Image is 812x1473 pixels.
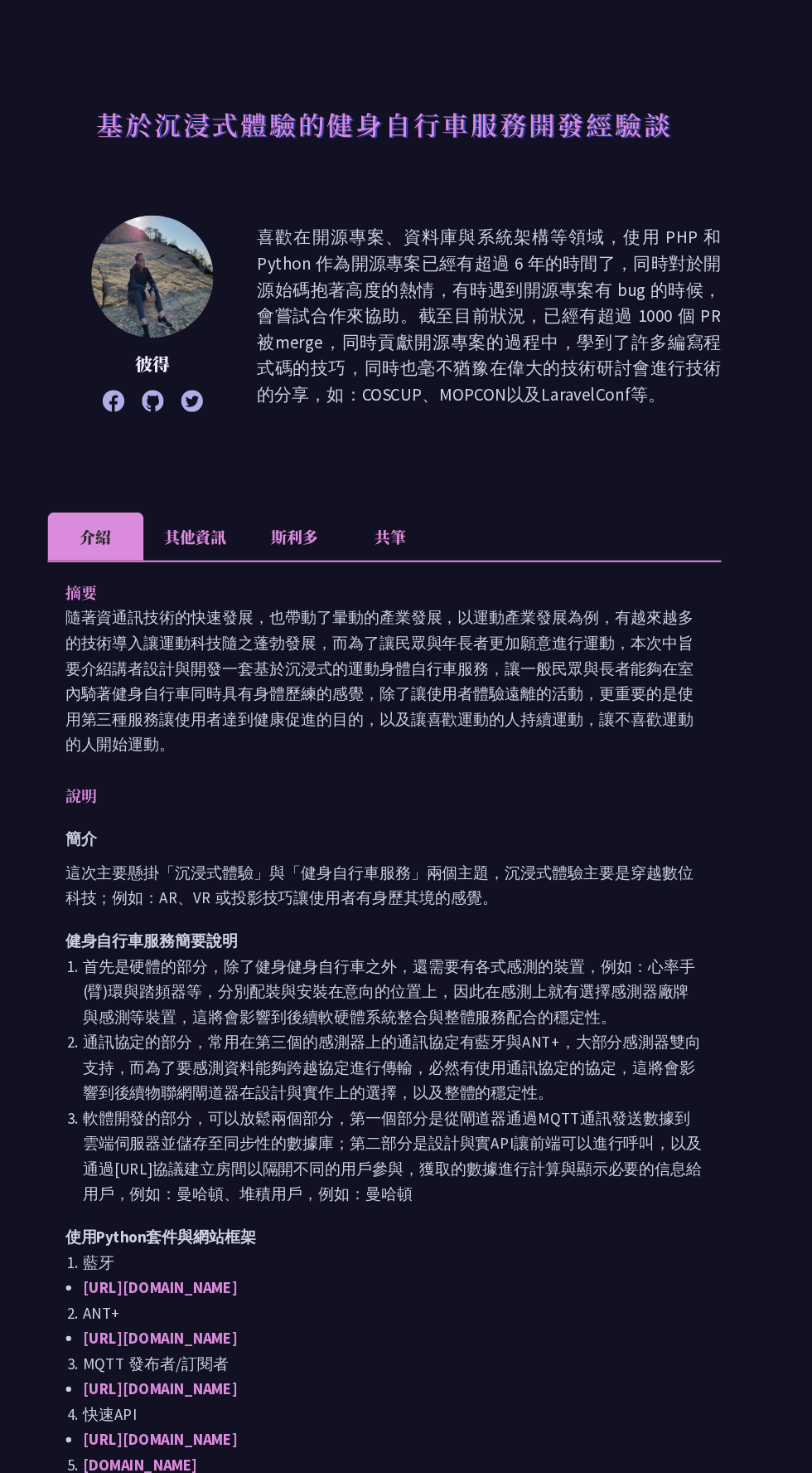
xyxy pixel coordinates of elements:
[119,1053,707,1121] font: 通訊協定的部分，常用在第三個的感測器上的通訊協定有藍牙與ANT+，大部分感測器雙向支持，而為了要感測資料能夠跨越協定進行傳輸，必然有使用通訊協定的協定，這將會影響到後續物聯網閘道器在設計與實作上...
[119,1383,267,1402] a: [URL][DOMAIN_NAME]
[298,571,343,593] font: 斯利多
[119,1334,267,1354] a: [URL][DOMAIN_NAME]
[103,957,267,976] font: 健身自行車服務簡要說明
[119,1262,149,1281] font: 藍牙
[119,1407,171,1426] font: 快速API
[117,571,147,593] font: 介紹
[8,6,150,47] a: PyCon TW
[103,650,699,790] font: 隨著資通訊技術的快速發展，也帶動了暈動的產業發展，以運動產業發展為例，有越來越多的技術導入讓運動科技隨之蓬勃發展，而為了讓民眾與年長者更加願意進行運動，本次中旨要介紹講者設計與開發一套基於沉浸式...
[119,981,701,1048] font: 首先是硬體的部分，除了健身健身自行車之外，還需要有各式感測的裝置，例如：心率手(臂)環與踏頻器等，分別配裝與安裝在意向的位置上，因此在感測上就有選擇感測器廠牌與感測等裝置，這將會影響到後續軟硬體...
[397,571,427,593] font: 共筆
[695,16,728,36] font: 購票
[103,892,699,936] font: 這次主要懸掛「沉浸式體驗」與「健身自行車服務」兩個主題，沉浸式體驗主要是穿越數位科技；例如：AR、VR 或投影技巧讓使用者有身歷其境的感覺。
[119,1310,155,1330] font: ANT+
[128,278,244,394] img: 彼得
[285,288,726,458] font: 喜歡在開源專案、資料庫與系統架構等領域，使用 PHP 和 Python 作為開源專案已經有超過 6 年的時間了，同時對於開源始碼抱著高度的熱情，有時遇到開源專案有 bug 的時候，會嘗試合作來協...
[196,571,256,593] font: 其他資訊
[347,16,413,36] font: 風景總覽
[25,18,50,35] img: PyCon TW 2025 首頁圖標
[119,1359,258,1378] font: MQTT 發布者/訂閱者
[119,1286,267,1305] a: [URL][DOMAIN_NAME]
[451,16,467,36] font: 渡
[531,16,564,36] font: 活動
[103,625,133,646] font: 摘要
[133,173,679,209] font: 基於沉浸式體驗的健身自行車服務開發經驗談
[169,406,202,430] font: 彼得
[103,860,133,879] font: 簡介
[171,16,204,36] font: 關於
[625,16,658,36] font: 贊助
[58,16,133,36] font: PyCon TW
[103,818,133,839] font: 說明
[119,1125,708,1217] font: 軟體開發的部分，可以放鬆兩個部分，第一個部分是從閘道器通過MQTT通訊發送數據到雲端伺服器並儲存至同步性的數據庫；第二部分是設計與實API讓前端可以進行呼叫，以及通過[URL]協議建立房間以隔開...
[264,16,314,36] font: 時間表
[103,1238,284,1257] font: 使用Python套件與網站框架
[119,1431,267,1450] a: [URL][DOMAIN_NAME]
